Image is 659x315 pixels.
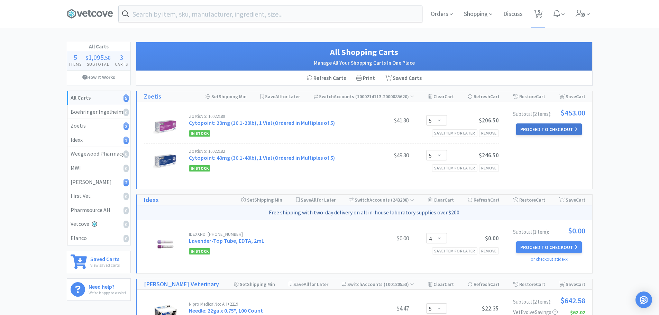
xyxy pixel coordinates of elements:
[304,281,309,287] span: All
[635,291,652,308] div: Open Intercom Messenger
[347,281,362,287] span: Switch
[293,281,328,287] span: Save for Later
[241,195,282,205] div: Shipping Min
[71,164,127,173] div: MWI
[71,220,127,229] div: Vetcove
[311,197,317,203] span: All
[482,305,499,312] span: $22.35
[144,92,161,102] a: Zoetis
[428,279,454,289] div: Clear
[67,203,130,217] a: Pharmsource AH0
[513,297,585,304] div: Subtotal ( 2 item s ):
[86,54,88,61] span: $
[123,150,129,158] i: 0
[501,11,525,17] a: Discuss
[536,93,545,100] span: Cart
[67,71,130,84] a: How It Works
[531,12,545,18] a: 5
[84,54,113,61] div: .
[355,197,369,203] span: Switch
[513,91,545,102] div: Restore
[71,121,127,130] div: Zoetis
[123,137,129,144] i: 1
[71,108,127,117] div: Boehringer Ingelheim
[240,281,247,287] span: Set
[432,129,477,137] div: Save item for later
[559,91,585,102] div: Save
[490,93,500,100] span: Cart
[144,195,159,205] a: Idexx
[67,251,131,273] a: Saved CartsView saved carts
[531,256,568,262] a: or checkout at Idexx
[67,61,84,67] h4: Items
[349,195,414,205] div: Accounts
[445,93,454,100] span: Cart
[189,165,210,172] span: In Stock
[74,53,77,62] span: 5
[351,71,380,85] div: Print
[559,279,585,289] div: Save
[189,307,263,314] a: Needle: 22ga x 0.75", 100 Count
[67,231,130,245] a: Elanco0
[468,91,500,102] div: Refresh
[568,227,585,234] span: $0.00
[153,232,177,256] img: f09cfa73f65a47f18f9522bca4175fd2_765842.png
[432,247,477,254] div: Save item for later
[189,130,210,137] span: In Stock
[432,164,477,172] div: Save item for later
[144,279,219,289] h1: [PERSON_NAME] Veterinary
[67,119,130,133] a: Zoetis2
[189,248,210,254] span: In Stock
[302,71,351,85] div: Refresh Carts
[71,206,127,215] div: Pharmsource AH
[153,149,177,173] img: f3206c558ad14ca2b1338f2cd8fde3e8_531664.jpeg
[123,207,129,214] i: 0
[342,279,414,289] div: Accounts
[67,217,130,231] a: Vetcove0
[120,53,123,62] span: 3
[485,234,499,242] span: $0.00
[153,114,177,138] img: bd664e03be1e4343977eeb9e4a5ab1c4_529555.jpeg
[189,119,335,126] a: Cytopoint: 20mg (10.1-20lb), 1 Vial (Ordered in Multiples of 5)
[560,109,585,117] span: $453.00
[143,59,585,67] h2: Manage All Your Shopping Carts In One Place
[71,136,127,145] div: Idexx
[354,93,414,100] span: ( 1000214113-2000085620 )
[189,302,357,306] div: Nipro Medical No: AH+2219
[516,123,582,135] button: Proceed to Checkout
[123,94,129,102] i: 5
[123,235,129,242] i: 0
[123,109,129,116] i: 0
[513,279,545,289] div: Restore
[445,281,454,287] span: Cart
[479,164,499,172] div: Remove
[71,234,127,243] div: Elanco
[319,93,334,100] span: Switch
[247,197,254,203] span: Set
[513,109,585,117] div: Subtotal ( 2 item s ):
[71,149,127,158] div: Wedgewood Pharmacy
[357,116,409,124] div: $41.30
[189,149,357,154] div: Zoetis No: 10022182
[88,53,104,62] span: 1,095
[67,133,130,147] a: Idexx1
[71,192,127,201] div: First Vet
[445,197,454,203] span: Cart
[143,46,585,59] h1: All Shopping Carts
[67,147,130,161] a: Wedgewood Pharmacy0
[123,193,129,200] i: 0
[90,254,120,262] h6: Saved Carts
[536,197,545,203] span: Cart
[468,279,500,289] div: Refresh
[576,93,585,100] span: Cart
[513,227,585,234] div: Subtotal ( 1 item ):
[390,197,414,203] span: ( 243288 )
[123,221,129,228] i: 0
[490,281,500,287] span: Cart
[71,94,91,101] strong: All Carts
[479,247,499,254] div: Remove
[383,281,414,287] span: ( 100180553 )
[314,91,414,102] div: Accounts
